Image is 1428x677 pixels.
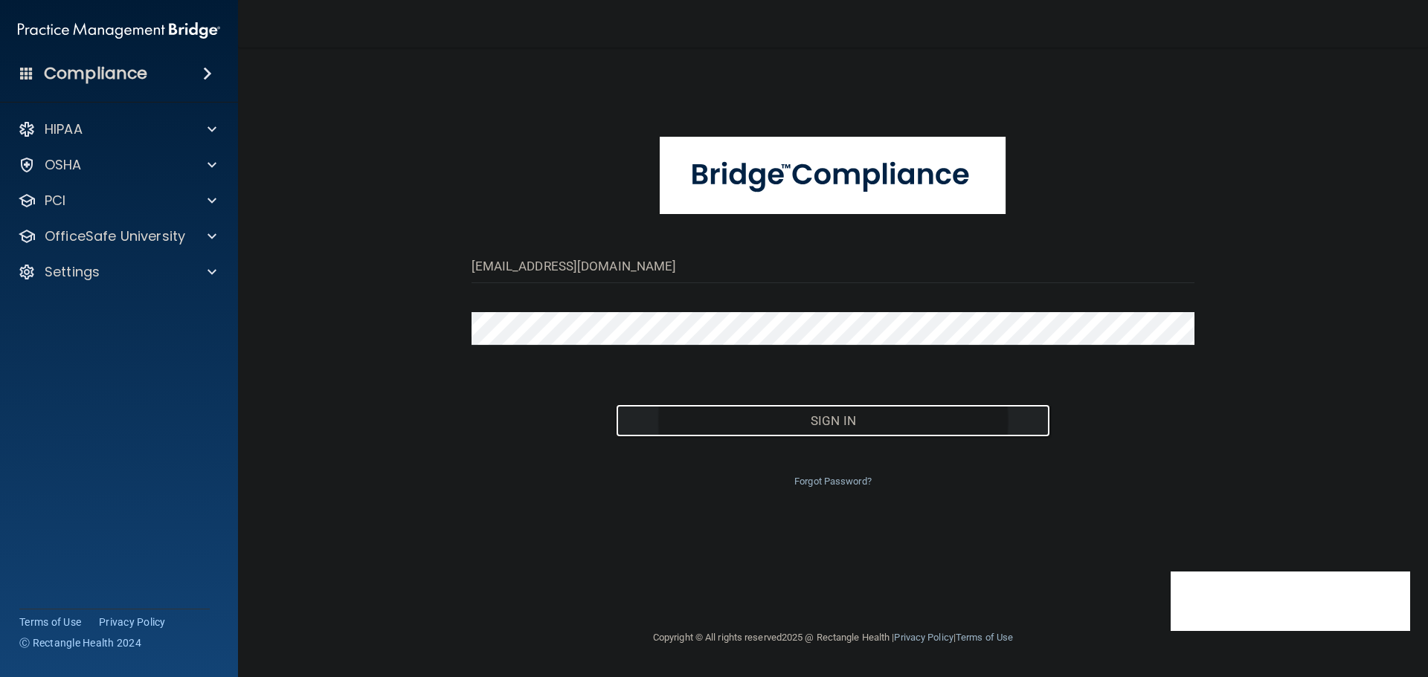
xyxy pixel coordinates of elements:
h4: Compliance [44,63,147,84]
p: HIPAA [45,120,83,138]
a: Forgot Password? [794,476,872,487]
a: OfficeSafe University [18,227,216,245]
span: Ⓒ Rectangle Health 2024 [19,635,141,650]
a: HIPAA [18,120,216,138]
input: Email [472,250,1195,283]
img: PMB logo [18,16,220,45]
p: OSHA [45,156,82,174]
p: Settings [45,263,100,281]
a: Terms of Use [19,615,81,629]
a: PCI [18,192,216,210]
div: Copyright © All rights reserved 2025 @ Rectangle Health | | [562,614,1104,661]
a: Settings [18,263,216,281]
iframe: Drift Widget Chat Controller [1171,571,1410,631]
p: PCI [45,192,65,210]
a: Privacy Policy [894,632,953,643]
img: bridge_compliance_login_screen.278c3ca4.svg [660,137,1006,214]
a: Privacy Policy [99,615,166,629]
a: Terms of Use [956,632,1013,643]
button: Sign In [616,404,1050,437]
p: OfficeSafe University [45,227,185,245]
a: OSHA [18,156,216,174]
